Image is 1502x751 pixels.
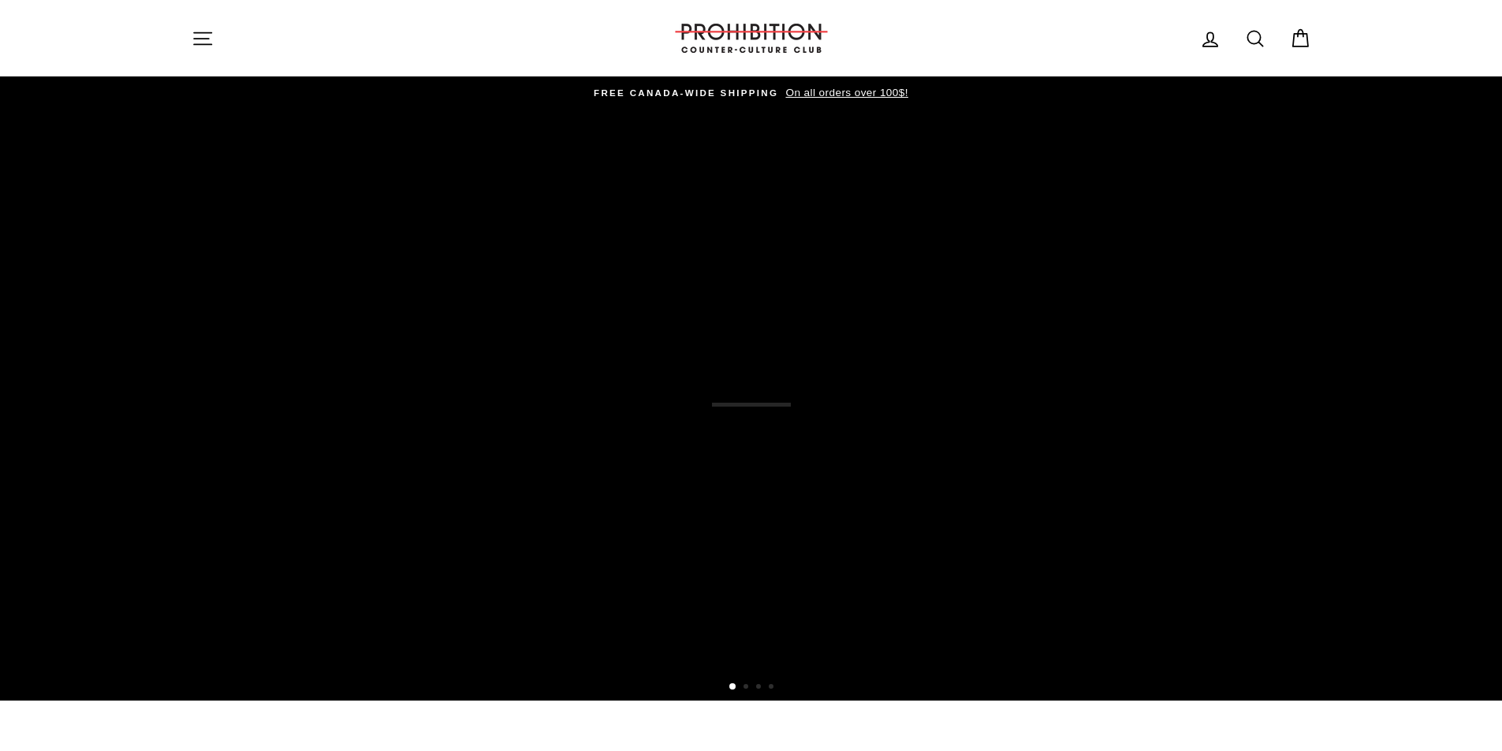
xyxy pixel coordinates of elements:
button: 2 [744,684,751,692]
span: FREE CANADA-WIDE SHIPPING [594,88,778,98]
button: 3 [756,684,764,692]
img: PROHIBITION COUNTER-CULTURE CLUB [673,24,830,53]
span: On all orders over 100$! [781,87,908,99]
button: 4 [769,684,777,692]
a: FREE CANADA-WIDE SHIPPING On all orders over 100$! [196,84,1307,102]
button: 1 [729,683,737,691]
